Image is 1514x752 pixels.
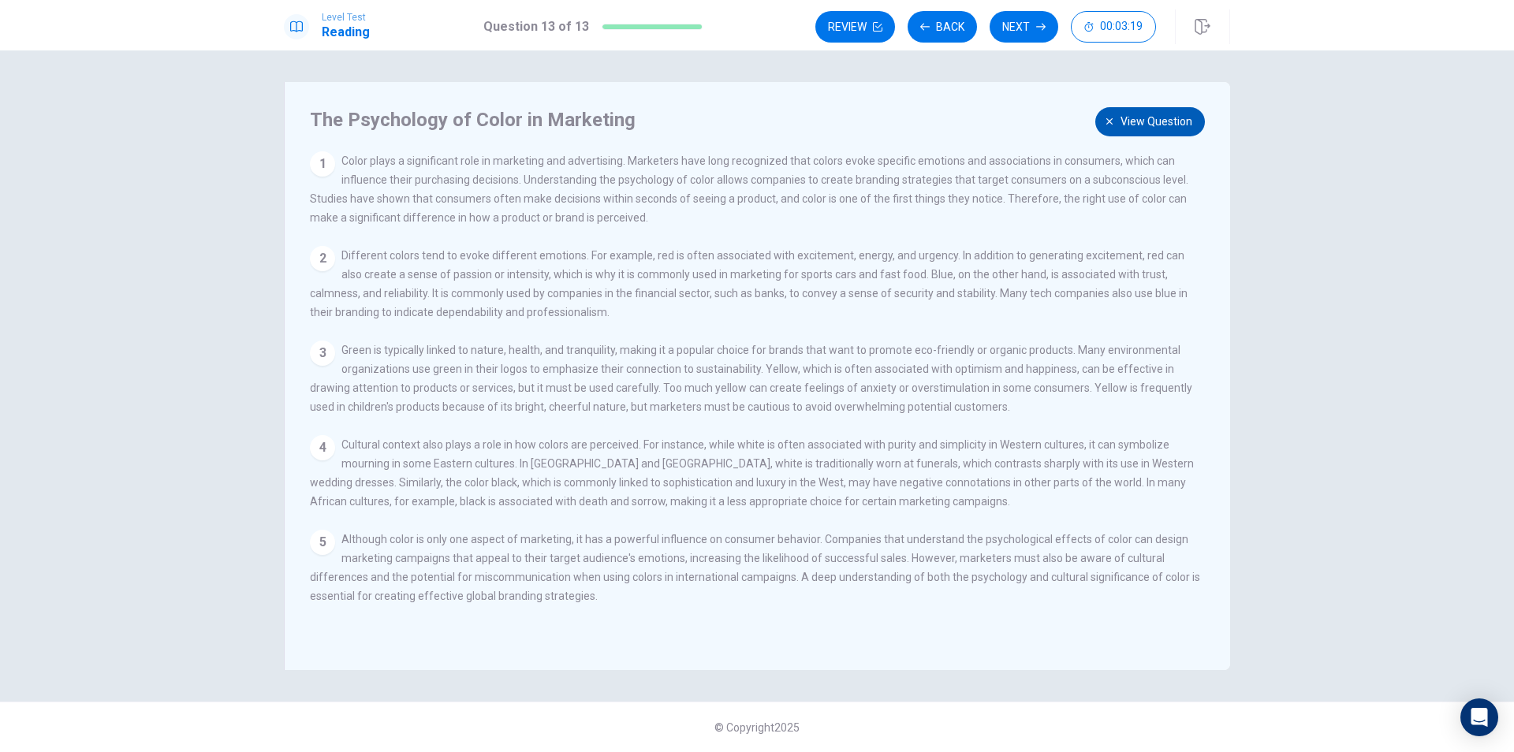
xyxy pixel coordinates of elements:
[1460,698,1498,736] div: Open Intercom Messenger
[483,17,589,36] h1: Question 13 of 13
[322,12,370,23] span: Level Test
[310,530,335,555] div: 5
[310,107,1201,132] h4: The Psychology of Color in Marketing
[310,344,1192,413] span: Green is typically linked to nature, health, and tranquility, making it a popular choice for bran...
[1121,112,1192,132] span: View question
[310,435,335,460] div: 4
[908,11,977,43] button: Back
[310,341,335,366] div: 3
[1071,11,1156,43] button: 00:03:19
[815,11,895,43] button: Review
[310,151,335,177] div: 1
[322,23,370,42] h1: Reading
[1100,20,1143,33] span: 00:03:19
[310,533,1200,602] span: Although color is only one aspect of marketing, it has a powerful influence on consumer behavior....
[714,721,800,734] span: © Copyright 2025
[990,11,1058,43] button: Next
[310,249,1188,318] span: Different colors tend to evoke different emotions. For example, red is often associated with exci...
[310,246,335,271] div: 2
[1095,107,1205,136] button: View question
[310,438,1194,508] span: Cultural context also plays a role in how colors are perceived. For instance, while white is ofte...
[310,154,1188,224] span: Color plays a significant role in marketing and advertising. Marketers have long recognized that ...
